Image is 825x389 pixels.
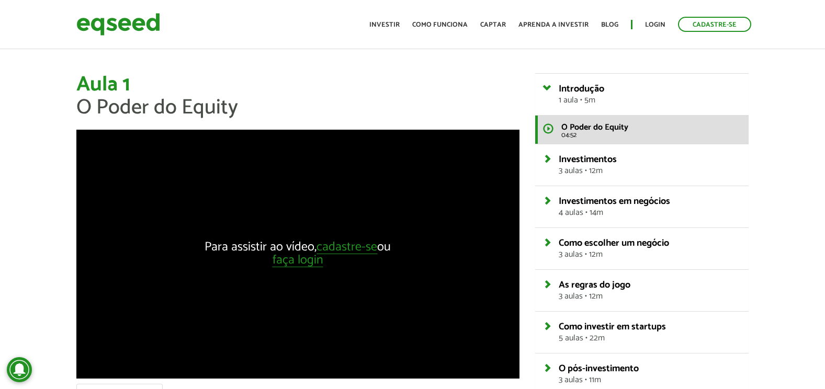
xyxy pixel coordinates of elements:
[559,292,741,301] span: 3 aulas • 12m
[535,116,749,144] a: O Poder do Equity 04:52
[273,254,323,267] a: faça login
[412,21,468,28] a: Como funciona
[76,90,238,125] span: O Poder do Equity
[559,235,669,251] span: Como escolher um negócio
[559,319,666,335] span: Como investir em startups
[559,167,741,175] span: 3 aulas • 12m
[559,152,617,167] span: Investimentos
[559,96,741,105] span: 1 aula • 5m
[601,21,618,28] a: Blog
[559,364,741,384] a: O pós-investimento3 aulas • 11m
[369,21,400,28] a: Investir
[559,238,741,259] a: Como escolher um negócio3 aulas • 12m
[559,334,741,342] span: 5 aulas • 22m
[559,197,741,217] a: Investimentos em negócios4 aulas • 14m
[76,67,130,102] span: Aula 1
[480,21,506,28] a: Captar
[559,280,741,301] a: As regras do jogo3 aulas • 12m
[317,241,377,254] a: cadastre-se
[559,155,741,175] a: Investimentos3 aulas • 12m
[76,10,160,38] img: EqSeed
[559,81,604,97] span: Introdução
[559,209,741,217] span: 4 aulas • 14m
[561,120,628,134] span: O Poder do Equity
[559,277,630,293] span: As regras do jogo
[559,361,639,376] span: O pós-investimento
[559,376,741,384] span: 3 aulas • 11m
[561,132,741,139] span: 04:52
[678,17,751,32] a: Cadastre-se
[559,193,670,209] span: Investimentos em negócios
[559,250,741,259] span: 3 aulas • 12m
[559,84,741,105] a: Introdução1 aula • 5m
[645,21,665,28] a: Login
[518,21,589,28] a: Aprenda a investir
[559,322,741,342] a: Como investir em startups5 aulas • 22m
[187,241,409,267] div: Para assistir ao vídeo, ou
